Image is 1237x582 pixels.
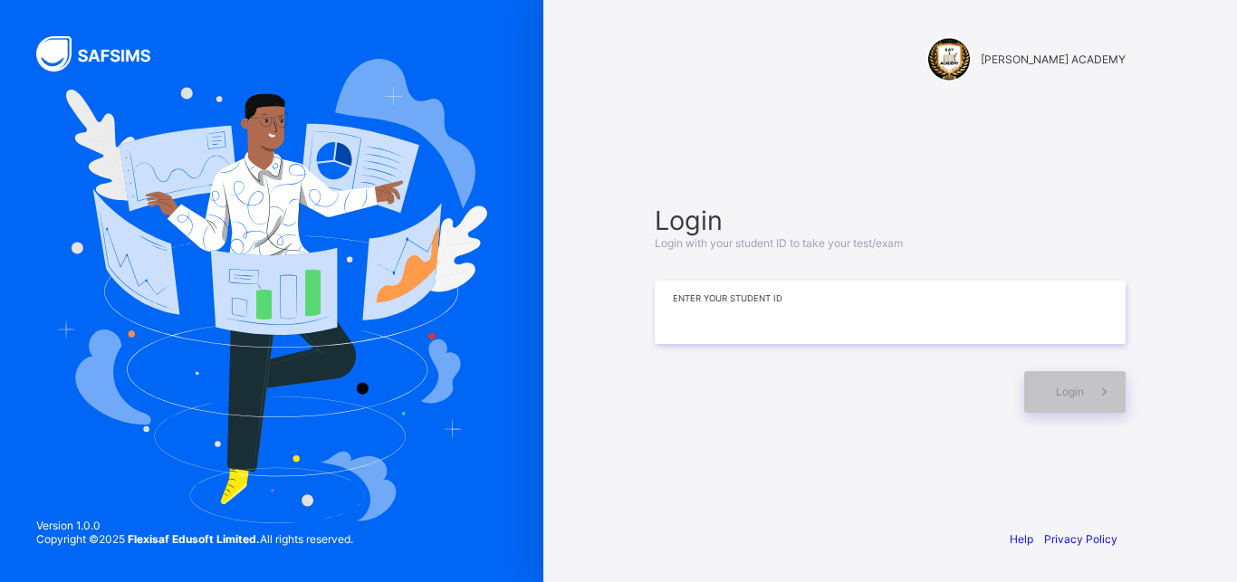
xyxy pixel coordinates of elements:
a: Privacy Policy [1044,532,1117,546]
span: Login with your student ID to take your test/exam [655,236,903,250]
img: SAFSIMS Logo [36,36,172,72]
span: [PERSON_NAME] ACADEMY [981,52,1126,66]
span: Copyright © 2025 All rights reserved. [36,532,353,546]
a: Help [1010,532,1033,546]
span: Version 1.0.0 [36,519,353,532]
span: Login [1056,385,1084,398]
img: Hero Image [56,59,487,522]
strong: Flexisaf Edusoft Limited. [128,532,260,546]
span: Login [655,205,1126,236]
